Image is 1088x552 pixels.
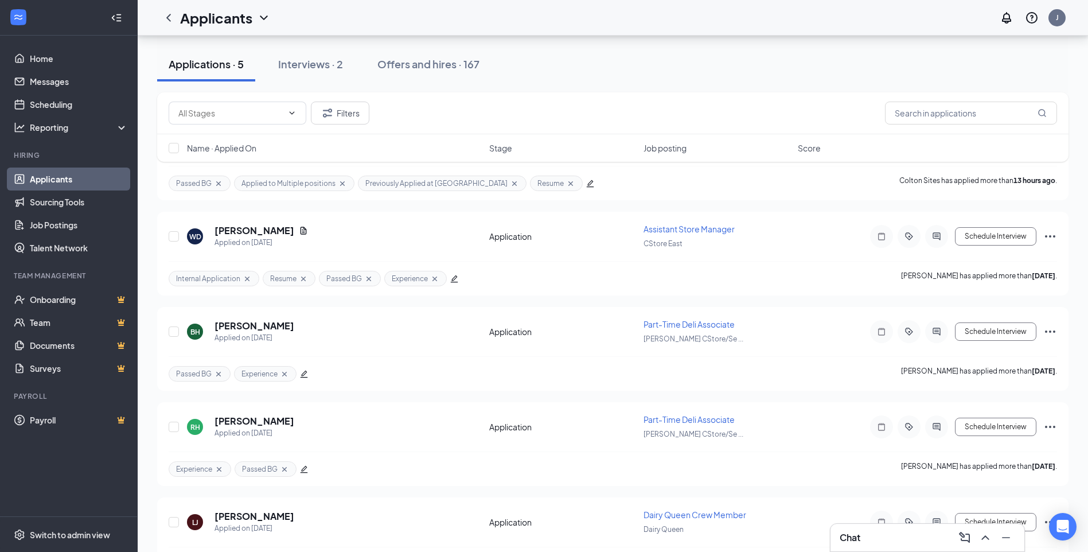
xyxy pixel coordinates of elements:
svg: ActiveTag [902,518,916,527]
div: Hiring [14,150,126,160]
input: Search in applications [885,102,1057,125]
svg: Cross [280,465,289,474]
span: Resume [537,178,564,188]
div: RH [190,422,200,432]
svg: ActiveChat [930,518,943,527]
span: Passed BG [326,274,362,283]
a: DocumentsCrown [30,334,128,357]
svg: ComposeMessage [958,531,972,545]
div: Payroll [14,391,126,401]
svg: WorkstreamLogo [13,11,24,23]
div: Application [489,516,637,528]
h5: [PERSON_NAME] [215,415,294,427]
svg: Collapse [111,12,122,24]
div: Switch to admin view [30,529,110,541]
a: SurveysCrown [30,357,128,380]
div: BH [190,327,200,337]
svg: Cross [215,465,224,474]
svg: ActiveChat [930,232,943,241]
a: PayrollCrown [30,409,128,432]
div: Applied on [DATE] [215,523,294,534]
span: Name · Applied On [187,142,256,154]
a: Applicants [30,168,128,191]
div: Team Management [14,271,126,281]
svg: Cross [214,370,223,379]
svg: Ellipses [1043,420,1057,434]
svg: Ellipses [1043,325,1057,339]
span: Score [798,142,821,154]
svg: Cross [214,179,223,188]
div: Offers and hires · 167 [377,57,479,71]
svg: Minimize [999,531,1013,545]
b: [DATE] [1032,271,1055,280]
span: Part-Time Deli Associate [644,414,735,425]
div: Applications · 5 [169,57,244,71]
svg: ActiveTag [902,327,916,336]
a: OnboardingCrown [30,288,128,311]
svg: MagnifyingGlass [1038,108,1047,118]
svg: ChevronDown [287,108,297,118]
div: Interviews · 2 [278,57,343,71]
svg: Cross [243,274,252,283]
a: TeamCrown [30,311,128,334]
h1: Applicants [180,8,252,28]
span: Experience [241,369,278,379]
b: [DATE] [1032,367,1055,375]
svg: Cross [280,370,289,379]
span: Job posting [644,142,687,154]
b: [DATE] [1032,462,1055,471]
button: Schedule Interview [955,322,1036,341]
svg: Document [299,226,308,235]
span: edit [300,465,308,473]
svg: Filter [321,106,334,120]
div: Applied on [DATE] [215,427,294,439]
a: Scheduling [30,93,128,116]
a: Job Postings [30,213,128,236]
span: edit [586,180,594,188]
svg: Cross [566,179,575,188]
span: Resume [270,274,297,283]
h3: Chat [840,531,860,544]
p: [PERSON_NAME] has applied more than . [901,366,1057,382]
svg: Cross [338,179,347,188]
div: Applied on [DATE] [215,237,308,248]
svg: ActiveChat [930,327,943,336]
svg: ActiveTag [902,422,916,432]
div: Application [489,326,637,337]
svg: ChevronLeft [162,11,176,25]
div: Application [489,231,637,242]
span: edit [300,370,308,378]
button: ChevronUp [976,528,995,547]
a: Talent Network [30,236,128,259]
svg: Cross [430,274,439,283]
span: Part-Time Deli Associate [644,319,735,329]
span: Applied to Multiple positions [241,178,336,188]
b: 13 hours ago [1013,176,1055,185]
svg: Cross [510,179,519,188]
span: Assistant Store Manager [644,224,735,234]
span: edit [450,275,458,283]
button: Minimize [997,528,1015,547]
svg: Settings [14,529,25,541]
span: [PERSON_NAME] CStore/Se ... [644,335,743,343]
span: Passed BG [242,464,278,474]
span: Experience [176,464,212,474]
button: Schedule Interview [955,227,1036,246]
h5: [PERSON_NAME] [215,320,294,332]
svg: Cross [299,274,308,283]
div: Open Intercom Messenger [1049,513,1077,541]
p: Colton Sites has applied more than . [899,176,1057,191]
svg: Note [875,422,888,432]
svg: ChevronDown [257,11,271,25]
div: Applied on [DATE] [215,332,294,344]
a: Home [30,47,128,70]
div: WD [189,232,201,242]
button: ComposeMessage [956,528,974,547]
button: Schedule Interview [955,513,1036,531]
h5: [PERSON_NAME] [215,224,294,237]
button: Filter Filters [311,102,369,125]
p: [PERSON_NAME] has applied more than . [901,271,1057,286]
span: Internal Application [176,274,240,283]
span: CStore East [644,239,683,248]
